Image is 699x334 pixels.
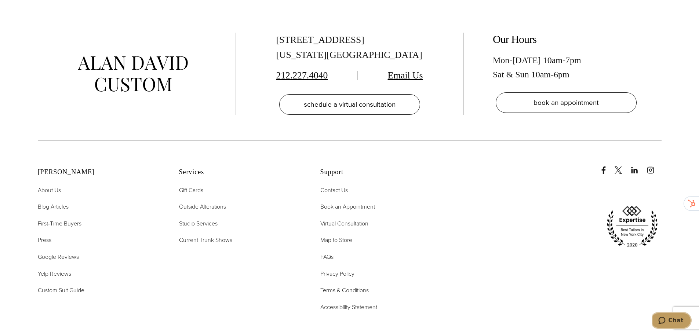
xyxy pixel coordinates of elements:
[179,186,302,245] nav: Services Footer Nav
[320,186,348,195] a: Contact Us
[38,219,81,228] a: First-Time Buyers
[320,253,334,261] span: FAQs
[631,159,645,174] a: linkedin
[276,33,423,63] div: [STREET_ADDRESS] [US_STATE][GEOGRAPHIC_DATA]
[320,168,443,176] h2: Support
[276,70,328,81] a: 212.227.4040
[38,219,81,228] span: First-Time Buyers
[320,269,354,279] a: Privacy Policy
[38,252,79,262] a: Google Reviews
[388,70,423,81] a: Email Us
[320,236,352,244] span: Map to Store
[179,236,232,244] span: Current Trunk Shows
[320,302,377,312] a: Accessibility Statement
[615,159,629,174] a: x/twitter
[320,286,369,295] a: Terms & Conditions
[652,312,692,330] iframe: Opens a widget where you can chat to one of our agents
[38,269,71,278] span: Yelp Reviews
[279,94,420,115] a: schedule a virtual consultation
[320,202,375,212] a: Book an Appointment
[493,53,640,81] div: Mon-[DATE] 10am-7pm Sat & Sun 10am-6pm
[38,186,161,295] nav: Alan David Footer Nav
[179,168,302,176] h2: Services
[320,186,443,312] nav: Support Footer Nav
[38,186,61,195] a: About Us
[320,252,334,262] a: FAQs
[38,286,84,295] a: Custom Suit Guide
[38,236,51,244] span: Press
[320,202,375,211] span: Book an Appointment
[603,203,662,250] img: expertise, best tailors in new york city 2020
[496,92,637,113] a: book an appointment
[320,269,354,278] span: Privacy Policy
[304,99,396,110] span: schedule a virtual consultation
[493,33,640,46] h2: Our Hours
[78,56,188,92] img: alan david custom
[38,168,161,176] h2: [PERSON_NAME]
[647,159,662,174] a: instagram
[38,253,79,261] span: Google Reviews
[38,235,51,245] a: Press
[179,235,232,245] a: Current Trunk Shows
[534,97,599,108] span: book an appointment
[320,235,352,245] a: Map to Store
[179,186,203,195] a: Gift Cards
[179,202,226,211] span: Outside Alterations
[179,219,218,228] a: Studio Services
[320,219,368,228] a: Virtual Consultation
[600,159,613,174] a: Facebook
[38,269,71,279] a: Yelp Reviews
[179,219,218,228] span: Studio Services
[38,202,69,212] a: Blog Articles
[38,202,69,211] span: Blog Articles
[320,219,368,228] span: Virtual Consultation
[179,202,226,212] a: Outside Alterations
